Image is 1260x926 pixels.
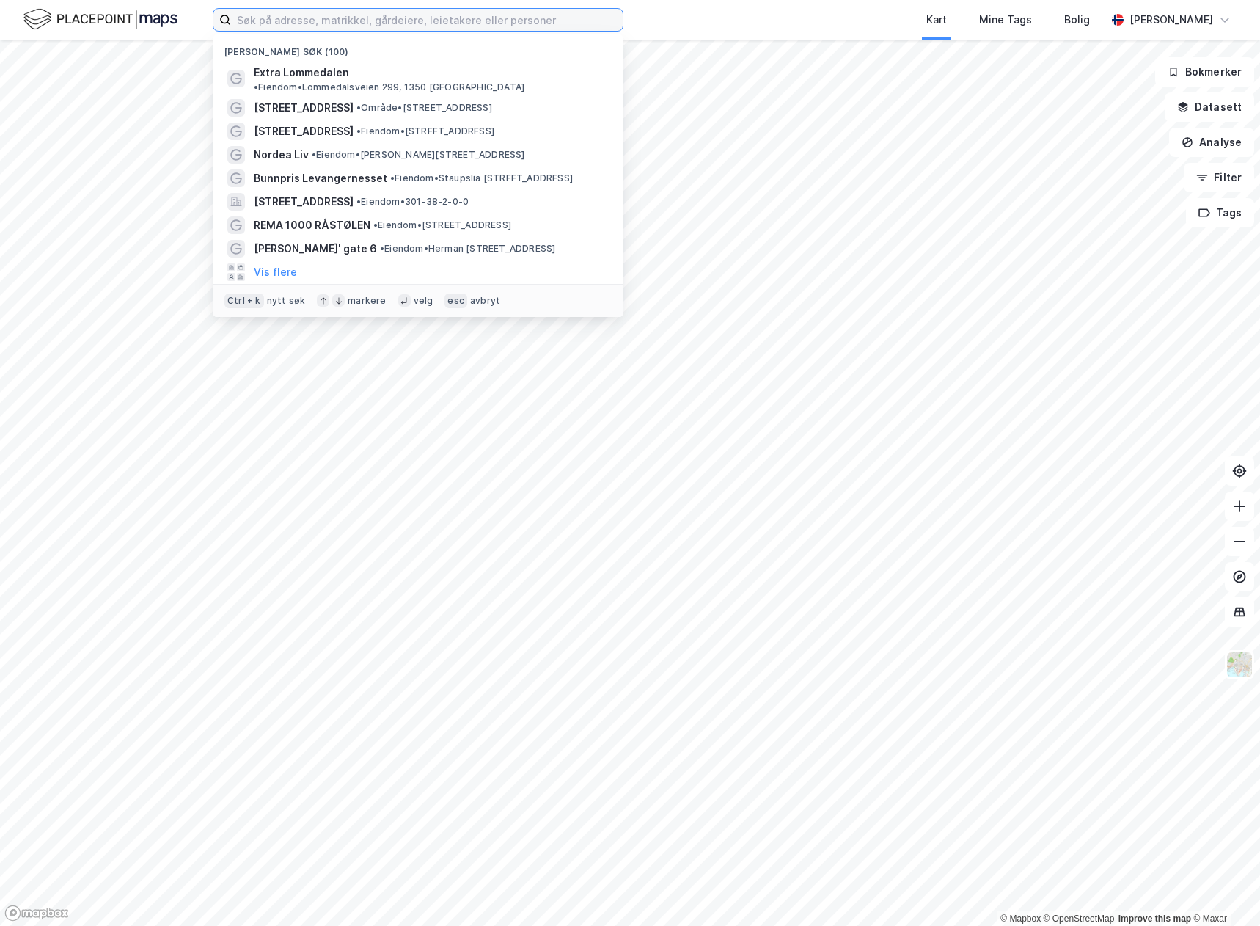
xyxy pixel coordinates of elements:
div: Ctrl + k [224,294,264,308]
span: • [356,196,361,207]
span: Eiendom • 301-38-2-0-0 [356,196,469,208]
div: Mine Tags [979,11,1032,29]
input: Søk på adresse, matrikkel, gårdeiere, leietakere eller personer [231,9,623,31]
button: Datasett [1165,92,1254,122]
span: Eiendom • [STREET_ADDRESS] [373,219,511,231]
button: Analyse [1169,128,1254,157]
span: Eiendom • Staupslia [STREET_ADDRESS] [390,172,573,184]
button: Tags [1186,198,1254,227]
span: [STREET_ADDRESS] [254,193,354,211]
div: velg [414,295,433,307]
div: Bolig [1064,11,1090,29]
img: Z [1226,651,1253,679]
a: Improve this map [1118,914,1191,924]
div: markere [348,295,386,307]
a: Mapbox [1000,914,1041,924]
span: [PERSON_NAME]' gate 6 [254,240,377,258]
span: Nordea Liv [254,146,309,164]
div: [PERSON_NAME] søk (100) [213,34,623,61]
img: logo.f888ab2527a4732fd821a326f86c7f29.svg [23,7,177,32]
span: Område • [STREET_ADDRESS] [356,102,492,114]
span: • [356,102,361,113]
span: Extra Lommedalen [254,64,349,81]
span: • [254,81,258,92]
div: esc [444,294,467,308]
span: Eiendom • [PERSON_NAME][STREET_ADDRESS] [312,149,525,161]
span: Eiendom • Lommedalsveien 299, 1350 [GEOGRAPHIC_DATA] [254,81,524,93]
span: [STREET_ADDRESS] [254,99,354,117]
a: OpenStreetMap [1044,914,1115,924]
iframe: Chat Widget [1187,856,1260,926]
span: [STREET_ADDRESS] [254,123,354,140]
div: Kart [926,11,947,29]
button: Filter [1184,163,1254,192]
span: Eiendom • [STREET_ADDRESS] [356,125,494,137]
span: REMA 1000 RÅSTØLEN [254,216,370,234]
span: • [373,219,378,230]
span: • [356,125,361,136]
button: Vis flere [254,263,297,281]
button: Bokmerker [1155,57,1254,87]
div: [PERSON_NAME] [1129,11,1213,29]
span: • [312,149,316,160]
span: Eiendom • Herman [STREET_ADDRESS] [380,243,555,255]
span: Bunnpris Levangernesset [254,169,387,187]
span: • [390,172,395,183]
div: Kontrollprogram for chat [1187,856,1260,926]
div: nytt søk [267,295,306,307]
a: Mapbox homepage [4,905,69,922]
div: avbryt [470,295,500,307]
span: • [380,243,384,254]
